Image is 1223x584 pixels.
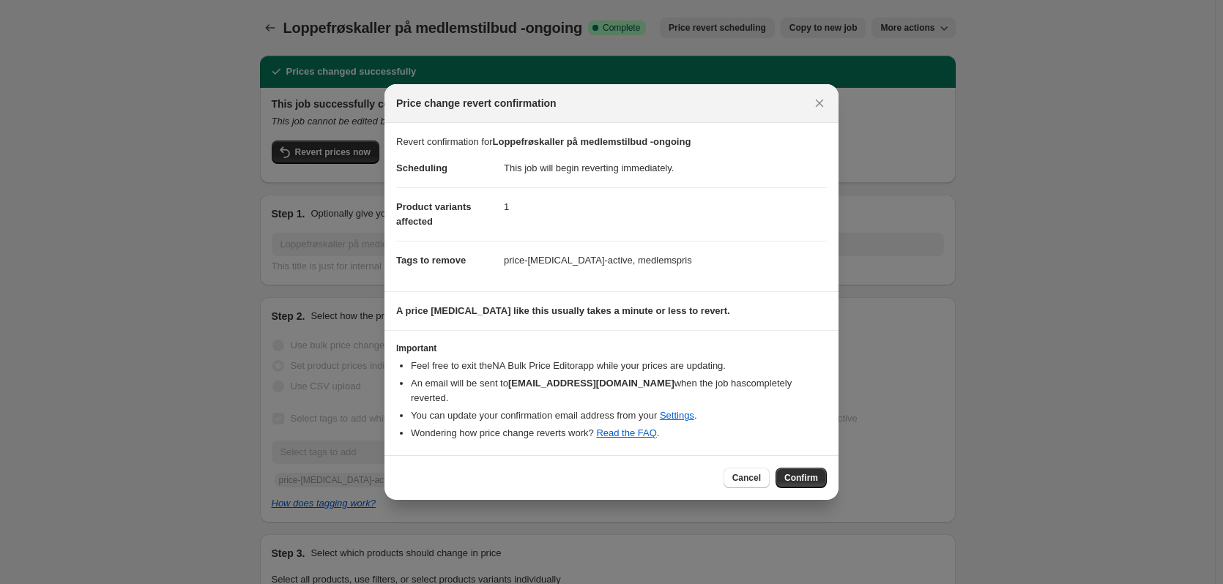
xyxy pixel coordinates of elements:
[411,408,827,423] li: You can update your confirmation email address from your .
[493,136,691,147] b: Loppefrøskaller på medlemstilbud -ongoing
[776,468,827,488] button: Confirm
[732,472,761,484] span: Cancel
[396,342,827,354] h3: Important
[809,93,830,113] button: Close
[396,255,466,266] span: Tags to remove
[396,162,447,173] span: Scheduling
[411,376,827,405] li: An email will be sent to when the job has completely reverted .
[411,426,827,441] li: Wondering how price change reverts work? .
[396,135,827,149] p: Revert confirmation for
[504,187,827,226] dd: 1
[660,410,694,421] a: Settings
[396,201,472,227] span: Product variants affected
[724,468,770,488] button: Cancel
[784,472,818,484] span: Confirm
[504,241,827,280] dd: price-[MEDICAL_DATA]-active, medlemspris
[508,378,674,389] b: [EMAIL_ADDRESS][DOMAIN_NAME]
[396,96,557,111] span: Price change revert confirmation
[504,149,827,187] dd: This job will begin reverting immediately.
[596,427,656,438] a: Read the FAQ
[396,305,730,316] b: A price [MEDICAL_DATA] like this usually takes a minute or less to revert.
[411,359,827,373] li: Feel free to exit the NA Bulk Price Editor app while your prices are updating.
